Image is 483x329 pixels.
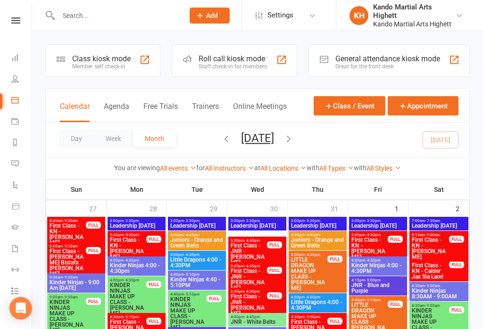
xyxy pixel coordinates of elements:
div: 31 [331,200,348,216]
div: Open Intercom Messenger [9,297,32,320]
div: FULL [449,261,464,268]
input: Search... [56,9,177,22]
span: - 4:30pm [305,295,320,299]
span: 8:45am [49,219,86,223]
span: 9:00am [49,275,103,280]
span: - 3:30pm [244,219,260,223]
div: Kando Martial Arts Highett [373,3,456,20]
span: First Class - KN - [PERSON_NAME] [49,223,86,246]
th: Fri [348,180,408,199]
span: 3:00pm [170,219,224,223]
th: Sun [46,180,107,199]
span: 3:00pm [351,219,405,223]
span: 4:00pm [291,295,345,299]
span: First Class - JNR - [PERSON_NAME] [230,243,267,265]
span: - 9:00am [425,304,440,308]
button: Add [190,8,230,24]
span: LITTLE DRAGON MAKE UP CLASS - [PERSON_NAME] [291,257,328,291]
div: FULL [86,298,101,305]
th: Mon [107,180,167,199]
span: First Class - KN - Calder Jax Sia Laod [411,263,450,280]
span: First Class - KN - [PERSON_NAME] [351,237,388,260]
span: 8:30am [411,284,466,288]
strong: with [354,164,366,172]
span: - 7:30am [425,219,440,223]
div: 1 [395,200,408,216]
span: Juniors - Orange and Green Belts [170,237,224,248]
div: 27 [89,200,106,216]
span: JNR - White Belts [230,319,284,325]
span: - 9:30am [63,244,78,248]
button: [DATE] [241,132,274,145]
span: - 3:30pm [184,219,200,223]
span: 3:45pm [230,264,267,268]
div: FULL [267,267,282,274]
a: Dashboard [11,48,33,69]
button: Day [59,130,94,147]
span: - 3:30pm [124,219,139,223]
div: FULL [449,306,464,313]
span: - 5:00pm [365,278,381,282]
span: - 9:30am [63,295,78,299]
span: 4:00pm [230,315,284,319]
span: - 4:45pm [244,315,260,319]
span: 4:00pm [109,258,164,263]
span: - 4:30pm [365,233,381,237]
strong: with [307,164,319,172]
span: Kinder Ninjas - 9:00 Am [DATE] [49,280,103,291]
span: - 5:10pm [124,315,139,319]
a: Product Sales [11,197,33,218]
span: Kinder Ninjas 4:00 - 4:30pm [109,263,164,274]
div: FULL [86,247,101,254]
span: - 4:30pm [124,258,139,263]
span: 4:40pm [170,292,207,296]
th: Tue [167,180,227,199]
span: - 4:30pm [305,253,320,257]
strong: You are viewing [114,164,160,172]
span: First Class - KN - [PERSON_NAME] [109,237,147,260]
span: - 4:30pm [184,253,200,257]
th: Thu [288,180,348,199]
div: FULL [146,236,161,243]
span: Leadership [DATE] [170,223,224,229]
span: Little Dragons 4:00 - 4:30PM [170,257,224,268]
span: Little Dragons 4:00 - 4:30PM [291,299,345,311]
span: Leadership [DATE] [351,223,405,229]
div: 29 [210,200,227,216]
button: Appointment [388,96,458,115]
span: 4:40pm [351,298,388,302]
span: - 5:10pm [184,272,200,277]
span: 3:30pm [230,239,267,243]
div: 30 [270,200,287,216]
span: 8:45am [49,244,86,248]
span: - 5:00pm [305,315,320,319]
span: First Class - KN - [PERSON_NAME] [411,237,450,260]
div: Member self check-in [72,63,131,70]
div: FULL [146,281,161,288]
span: 8:30am [411,304,450,308]
span: - 4:30pm [244,289,260,294]
span: 4:30pm [291,315,328,319]
a: All Locations [260,164,307,172]
div: FULL [267,241,282,248]
span: 3:45pm [230,289,267,294]
a: Reports [11,133,33,154]
span: Kinder Ninjas 4:00 - 4:30PM [351,263,405,274]
a: Calendar [11,90,33,112]
strong: for [196,164,205,172]
span: 9:00am [49,295,86,299]
span: Kinder Ninjas 4:40 - 5:10PM [170,277,224,288]
span: Leadership [DATE] [291,223,345,229]
span: Juniors - Orange and Green Belts [291,237,345,248]
span: 4:00pm [351,258,405,263]
span: - 4:45pm [244,264,260,268]
th: Sat [408,180,469,199]
div: FULL [146,318,161,325]
span: - 3:30pm [305,219,320,223]
div: FULL [388,236,403,243]
div: 2 [456,200,469,216]
div: KH [350,6,368,25]
button: Trainers [192,102,219,122]
span: Add [206,12,218,19]
span: - 4:30pm [124,233,139,237]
